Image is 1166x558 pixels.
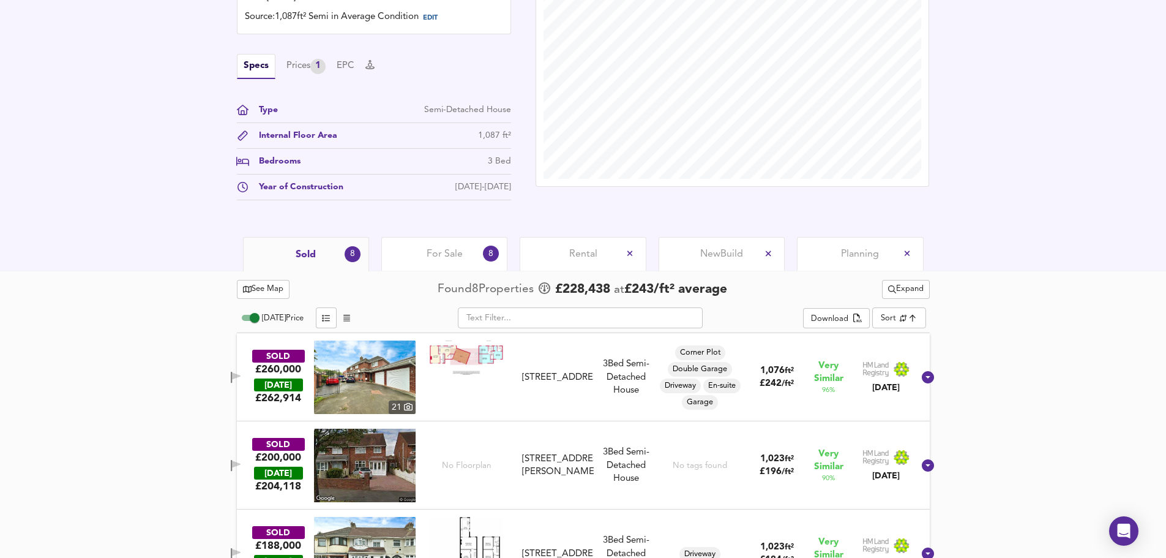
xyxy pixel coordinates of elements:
[921,370,935,385] svg: Show Details
[237,54,275,79] button: Specs
[624,283,727,296] span: £ 243 / ft² average
[389,401,416,414] div: 21
[314,429,416,502] img: streetview
[455,181,511,194] div: [DATE]-[DATE]
[862,450,910,466] img: Land Registry
[760,543,785,552] span: 1,023
[237,280,290,299] button: See Map
[803,308,870,329] button: Download
[882,280,930,299] button: Expand
[703,379,741,393] div: En-suite
[483,246,499,262] div: 8
[682,395,718,410] div: Garage
[921,458,935,473] svg: Show Details
[862,538,910,554] img: Land Registry
[255,391,301,405] span: £ 262,914
[700,247,743,261] span: New Build
[255,480,301,493] span: £ 204,118
[872,307,925,328] div: Sort
[337,59,354,73] button: EPC
[458,307,703,328] input: Text Filter...
[782,380,794,388] span: / ft²
[314,341,416,414] a: property thumbnail 21
[237,421,930,510] div: SOLD£200,000 [DATE]£204,118No Floorplan[STREET_ADDRESS][PERSON_NAME]3Bed Semi-Detached HouseNo ta...
[252,350,305,363] div: SOLD
[254,467,303,480] div: [DATE]
[660,379,701,393] div: Driveway
[255,539,301,552] div: £188,000
[785,455,794,463] span: ft²
[599,446,654,485] div: 3 Bed Semi-Detached House
[430,341,503,375] img: Floorplan
[427,247,463,261] span: For Sale
[249,181,343,194] div: Year of Construction
[675,345,725,360] div: Corner Plot
[862,470,910,482] div: [DATE]
[249,104,278,116] div: Type
[785,543,794,551] span: ft²
[814,360,843,385] span: Very Similar
[442,460,491,472] span: No Floorplan
[438,281,537,298] div: Found 8 Propert ies
[841,247,879,261] span: Planning
[803,308,870,329] div: split button
[286,59,326,74] div: Prices
[599,358,654,397] div: 3 Bed Semi-Detached House
[423,15,438,21] span: EDIT
[522,371,593,384] div: [STREET_ADDRESS]
[760,379,794,388] span: £ 242
[668,364,732,375] span: Double Garage
[1109,516,1138,546] div: Open Intercom Messenger
[682,397,718,408] span: Garage
[296,248,316,262] span: Sold
[614,284,624,296] span: at
[888,282,924,296] span: Expand
[862,382,910,394] div: [DATE]
[862,361,910,377] img: Land Registry
[262,314,304,322] span: [DATE] Price
[249,155,301,168] div: Bedrooms
[822,473,835,483] span: 90 %
[245,10,503,26] div: Source: 1,087ft² Semi in Average Condition
[569,247,597,261] span: Rental
[255,363,301,376] div: £260,000
[488,155,511,168] div: 3 Bed
[522,453,593,479] div: [STREET_ADDRESS][PERSON_NAME]
[660,380,701,391] span: Driveway
[814,448,843,473] span: Very Similar
[882,280,930,299] div: split button
[555,281,610,299] span: £ 228,438
[881,312,896,324] div: Sort
[310,59,326,74] div: 1
[314,341,416,414] img: property thumbnail
[237,333,930,421] div: SOLD£260,000 [DATE]£262,914property thumbnail 21 Floorplan[STREET_ADDRESS]3Bed Semi-Detached Hous...
[252,526,305,539] div: SOLD
[811,312,848,326] div: Download
[760,366,785,375] span: 1,076
[243,282,284,296] span: See Map
[785,367,794,375] span: ft²
[345,246,361,262] div: 8
[424,104,511,116] div: Semi-Detached House
[478,129,511,142] div: 1,087 ft²
[703,380,741,391] span: En-suite
[249,129,337,142] div: Internal Floor Area
[822,385,835,395] span: 96 %
[760,467,794,477] span: £ 196
[675,347,725,358] span: Corner Plot
[760,454,785,464] span: 1,023
[782,468,794,476] span: / ft²
[668,362,732,377] div: Double Garage
[252,438,305,451] div: SOLD
[286,59,326,74] button: Prices1
[673,460,727,472] div: No tags found
[254,379,303,391] div: [DATE]
[255,451,301,464] div: £200,000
